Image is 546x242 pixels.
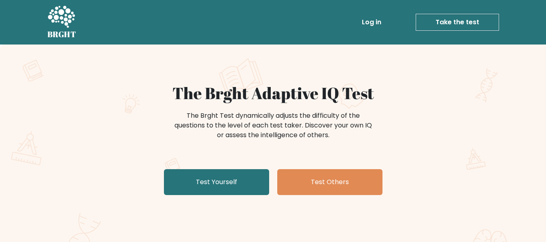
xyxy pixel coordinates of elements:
[416,14,499,31] a: Take the test
[76,83,471,103] h1: The Brght Adaptive IQ Test
[164,169,269,195] a: Test Yourself
[277,169,382,195] a: Test Others
[47,30,76,39] h5: BRGHT
[359,14,385,30] a: Log in
[172,111,374,140] div: The Brght Test dynamically adjusts the difficulty of the questions to the level of each test take...
[47,3,76,41] a: BRGHT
